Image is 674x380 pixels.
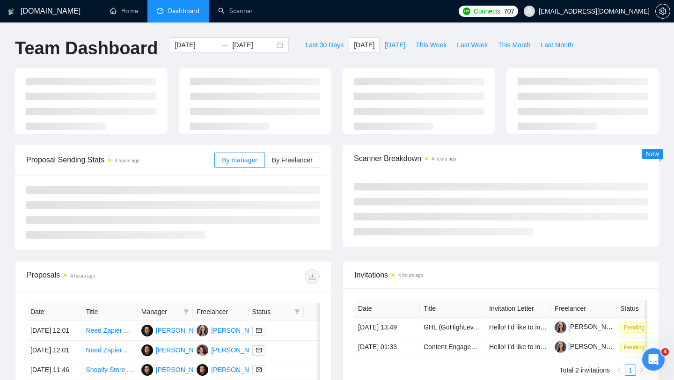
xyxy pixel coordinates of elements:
[416,40,447,50] span: This Week
[463,7,470,15] img: upwork-logo.png
[156,365,210,375] div: [PERSON_NAME]
[175,40,217,50] input: Start date
[141,307,180,317] span: Manager
[141,344,153,356] img: DS
[27,341,82,360] td: [DATE] 12:01
[354,269,647,281] span: Invitations
[27,321,82,341] td: [DATE] 12:01
[70,273,95,278] time: 4 hours ago
[218,7,253,15] a: searchScanner
[168,7,199,15] span: Dashboard
[82,360,137,380] td: Shopify Store Audit for Google Merchant Center Approval
[197,346,265,353] a: LY[PERSON_NAME]
[221,41,228,49] span: swap-right
[221,41,228,49] span: to
[300,37,349,52] button: Last 30 Days
[82,321,137,341] td: Need Zapier Expert to Automate E-Commerce Workflows
[156,325,210,336] div: [PERSON_NAME]
[656,7,670,15] span: setting
[349,37,380,52] button: [DATE]
[27,360,82,380] td: [DATE] 11:46
[410,37,452,52] button: This Week
[452,37,493,52] button: Last Week
[156,345,210,355] div: [PERSON_NAME]
[183,309,189,314] span: filter
[646,150,659,158] span: New
[642,348,665,371] iframe: Intercom live chat
[555,322,566,333] img: c11FA1nQ6fjULfAbZ8-FPpJyvSYGP_dxLYbKAdqAz5i8J2SYZ1RLZrNsC_rCYETCPG
[86,346,252,354] a: Need Zapier Expert to Automate E-Commerce Workflows
[141,325,153,336] img: DS
[27,269,173,284] div: Proposals
[293,305,302,319] span: filter
[535,37,578,52] button: Last Month
[636,365,647,376] li: Next Page
[620,322,648,333] span: Pending
[504,6,514,16] span: 707
[616,367,622,373] span: left
[398,273,423,278] time: 4 hours ago
[560,365,610,376] li: Total 2 invitations
[110,7,138,15] a: homeHome
[197,344,208,356] img: LY
[27,303,82,321] th: Date
[8,4,15,19] img: logo
[197,365,265,373] a: DS[PERSON_NAME]
[625,365,636,375] a: 1
[655,7,670,15] a: setting
[354,337,420,357] td: [DATE] 01:33
[620,342,648,352] span: Pending
[115,158,139,163] time: 4 hours ago
[252,307,291,317] span: Status
[256,347,262,353] span: mail
[555,323,622,330] a: [PERSON_NAME]
[620,343,652,351] a: Pending
[82,303,137,321] th: Title
[498,40,530,50] span: This Month
[138,303,193,321] th: Manager
[157,7,163,14] span: dashboard
[614,365,625,376] button: left
[182,305,191,319] span: filter
[354,40,374,50] span: [DATE]
[424,343,563,351] a: Content Engagement and Conversion Specialist
[625,365,636,376] li: 1
[541,40,573,50] span: Last Month
[420,300,485,318] th: Title
[256,367,262,373] span: mail
[420,337,485,357] td: Content Engagement and Conversion Specialist
[222,156,257,164] span: By manager
[620,323,652,331] a: Pending
[141,326,210,334] a: DS[PERSON_NAME]
[197,325,208,336] img: IV
[639,367,645,373] span: right
[211,345,265,355] div: [PERSON_NAME]
[272,156,313,164] span: By Freelancer
[485,300,551,318] th: Invitation Letter
[197,364,208,376] img: DS
[474,6,502,16] span: Connects:
[256,328,262,333] span: mail
[555,341,566,353] img: c11FA1nQ6fjULfAbZ8-FPpJyvSYGP_dxLYbKAdqAz5i8J2SYZ1RLZrNsC_rCYETCPG
[385,40,405,50] span: [DATE]
[26,154,214,166] span: Proposal Sending Stats
[86,366,252,373] a: Shopify Store Audit for Google Merchant Center Approval
[193,303,248,321] th: Freelancer
[197,326,265,334] a: IV[PERSON_NAME]
[420,318,485,337] td: GHL (GoHighLevel) Auto Dialler Setup and Config
[82,341,137,360] td: Need Zapier Expert to Automate E-Commerce Workflows
[354,318,420,337] td: [DATE] 13:49
[655,4,670,19] button: setting
[493,37,535,52] button: This Month
[305,40,344,50] span: Last 30 Days
[457,40,488,50] span: Last Week
[614,365,625,376] li: Previous Page
[211,325,265,336] div: [PERSON_NAME]
[211,365,265,375] div: [PERSON_NAME]
[232,40,275,50] input: End date
[526,8,533,15] span: user
[141,365,210,373] a: DS[PERSON_NAME]
[86,327,252,334] a: Need Zapier Expert to Automate E-Commerce Workflows
[294,309,300,314] span: filter
[141,364,153,376] img: DS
